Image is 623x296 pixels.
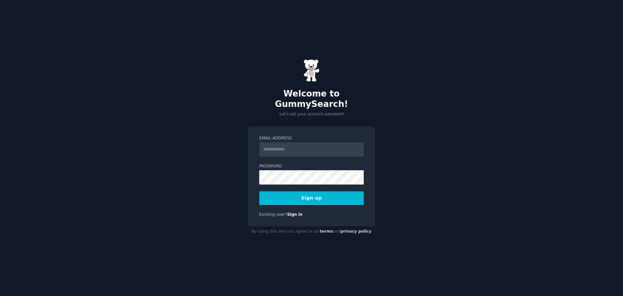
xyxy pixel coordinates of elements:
[287,212,303,217] a: Sign in
[259,135,364,141] label: Email Address
[259,191,364,205] button: Sign up
[248,226,375,237] div: By using this site you agree to our and
[340,229,372,234] a: privacy policy
[259,212,287,217] span: Existing user?
[248,111,375,117] p: Let's set your account password
[259,163,364,169] label: Password
[248,89,375,109] h2: Welcome to GummySearch!
[320,229,333,234] a: terms
[303,59,320,82] img: Gummy Bear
